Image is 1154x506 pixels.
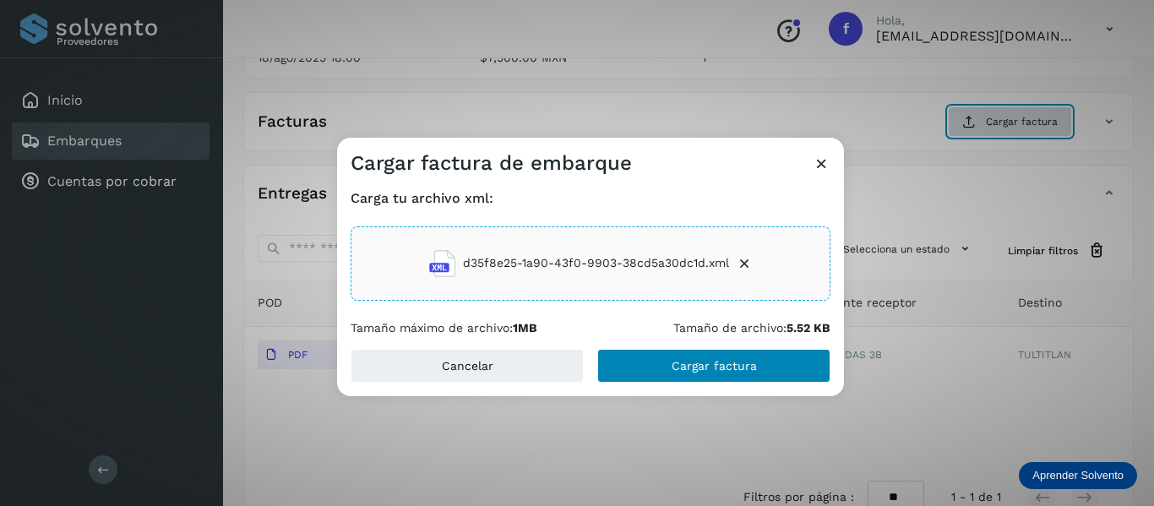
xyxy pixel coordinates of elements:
h4: Carga tu archivo xml: [351,190,830,206]
span: d35f8e25-1a90-43f0-9903-38cd5a30dc1d.xml [463,254,729,272]
span: Cancelar [442,360,493,372]
b: 5.52 KB [787,321,830,335]
p: Aprender Solvento [1032,469,1124,482]
b: 1MB [513,321,537,335]
h3: Cargar factura de embarque [351,151,632,176]
p: Tamaño de archivo: [673,321,830,335]
p: Tamaño máximo de archivo: [351,321,537,335]
span: Cargar factura [672,360,757,372]
button: Cancelar [351,349,584,383]
button: Cargar factura [597,349,830,383]
div: Aprender Solvento [1019,462,1137,489]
